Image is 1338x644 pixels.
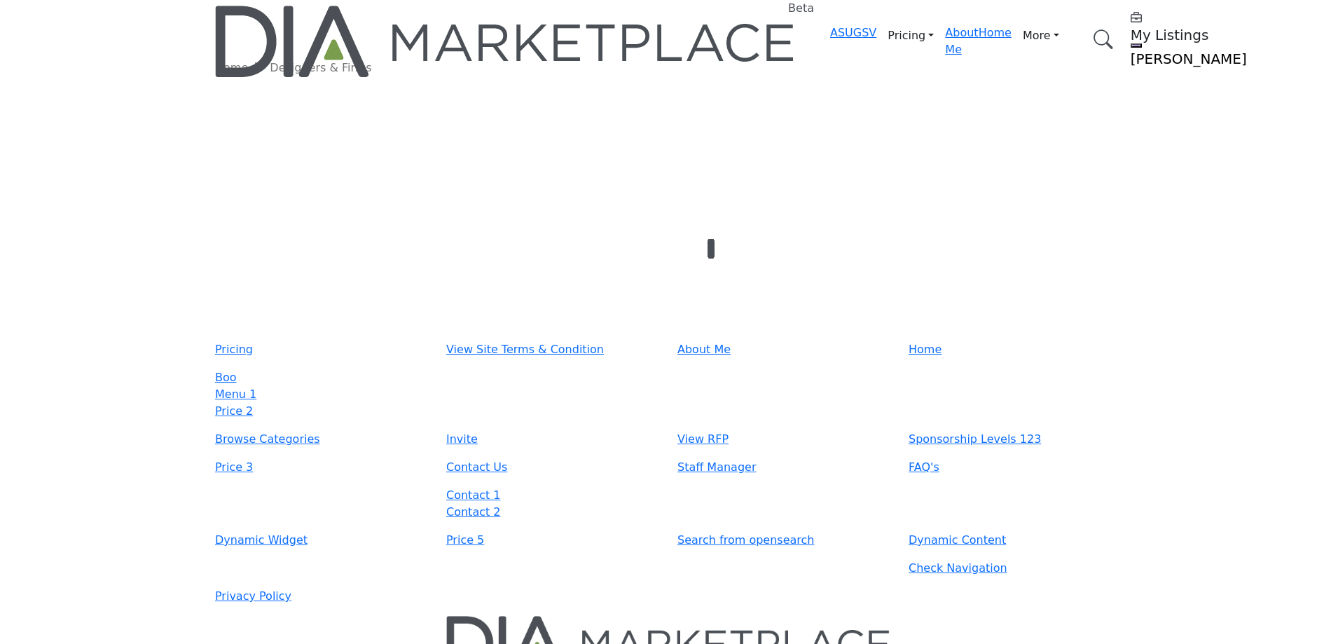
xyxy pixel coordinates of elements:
[215,588,429,605] a: Privacy Policy
[909,561,1007,575] a: Check Navigation
[677,341,892,358] a: About Me
[446,505,501,519] a: Contact 2
[215,532,429,549] a: Dynamic Widget
[215,6,796,77] a: Beta
[215,388,256,401] a: Menu 1
[1012,25,1070,47] a: More
[876,25,945,47] a: Pricing
[446,431,661,448] a: Invite
[788,1,814,15] h6: Beta
[215,371,237,384] a: Boo
[446,488,501,502] a: Contact 1
[909,459,1123,476] a: FAQ's
[215,459,429,476] a: Price 3
[909,431,1123,448] a: Sponsorship Levels 123
[1131,27,1306,43] h5: My Listings
[1131,10,1306,43] div: My Listings
[215,404,253,418] a: Price 2
[979,26,1012,39] a: Home
[446,459,661,476] a: Contact Us
[1131,43,1142,48] button: Show hide supplier dropdown
[830,26,876,39] a: ASUGSV
[446,532,661,549] a: Price 5
[215,431,429,448] a: Browse Categories
[1131,50,1306,67] h5: [PERSON_NAME]
[1079,21,1122,58] a: Search
[945,26,978,56] a: About Me
[215,341,429,358] a: Pricing
[446,341,661,358] a: View Site Terms & Condition
[909,341,1123,358] a: Home
[909,532,1123,549] a: Dynamic Content
[677,431,892,448] a: View RFP
[677,532,892,549] a: Search from opensearch
[215,6,796,77] img: Site Logo
[677,459,892,476] a: Staff Manager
